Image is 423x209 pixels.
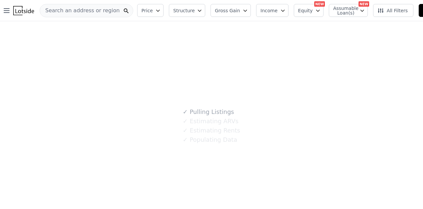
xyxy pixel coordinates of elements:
[256,4,288,17] button: Income
[373,4,413,17] button: All Filters
[298,7,313,14] span: Equity
[183,118,188,125] span: ✓
[40,7,120,15] span: Search an address or region
[13,6,34,15] img: Lotside
[329,4,368,17] button: Assumable Loan(s)
[359,1,369,7] div: NEW
[183,135,237,144] div: Populating Data
[333,6,354,15] span: Assumable Loan(s)
[183,109,188,115] span: ✓
[173,7,194,14] span: Structure
[141,7,153,14] span: Price
[215,7,240,14] span: Gross Gain
[260,7,278,14] span: Income
[137,4,164,17] button: Price
[314,1,325,7] div: NEW
[183,117,238,126] div: Estimating ARVs
[211,4,251,17] button: Gross Gain
[183,127,188,134] span: ✓
[169,4,205,17] button: Structure
[294,4,324,17] button: Equity
[183,126,240,135] div: Estimating Rents
[183,136,188,143] span: ✓
[183,107,234,117] div: Pulling Listings
[377,7,408,14] span: All Filters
